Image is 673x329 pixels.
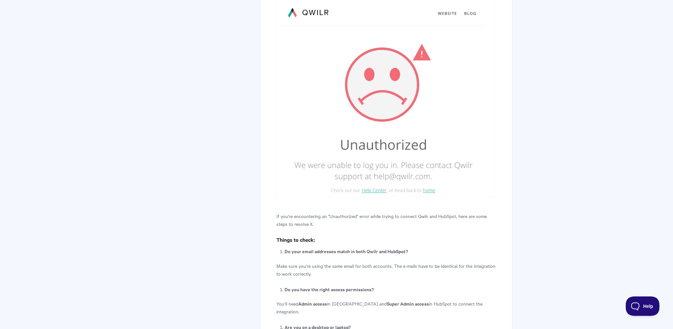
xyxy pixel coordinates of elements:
[285,286,374,293] strong: Do you have the right access permissions?
[276,262,496,278] p: Make sure you're using the same email for both accounts. The e-mails have to be identical for the...
[276,300,496,316] p: You’ll need in [GEOGRAPHIC_DATA] and in HubSpot to connect the integration.
[626,296,660,316] iframe: Toggle Customer Support
[276,212,496,228] p: If you're encountering an "Unauthorized" error while trying to connect Qwilr and HubSpot, here ar...
[298,300,327,307] strong: Admin access
[276,236,496,244] h4: Things to check:
[285,248,408,254] strong: Do your email addresses match in both Qwilr and HubSpot?
[387,300,429,307] strong: Super Admin access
